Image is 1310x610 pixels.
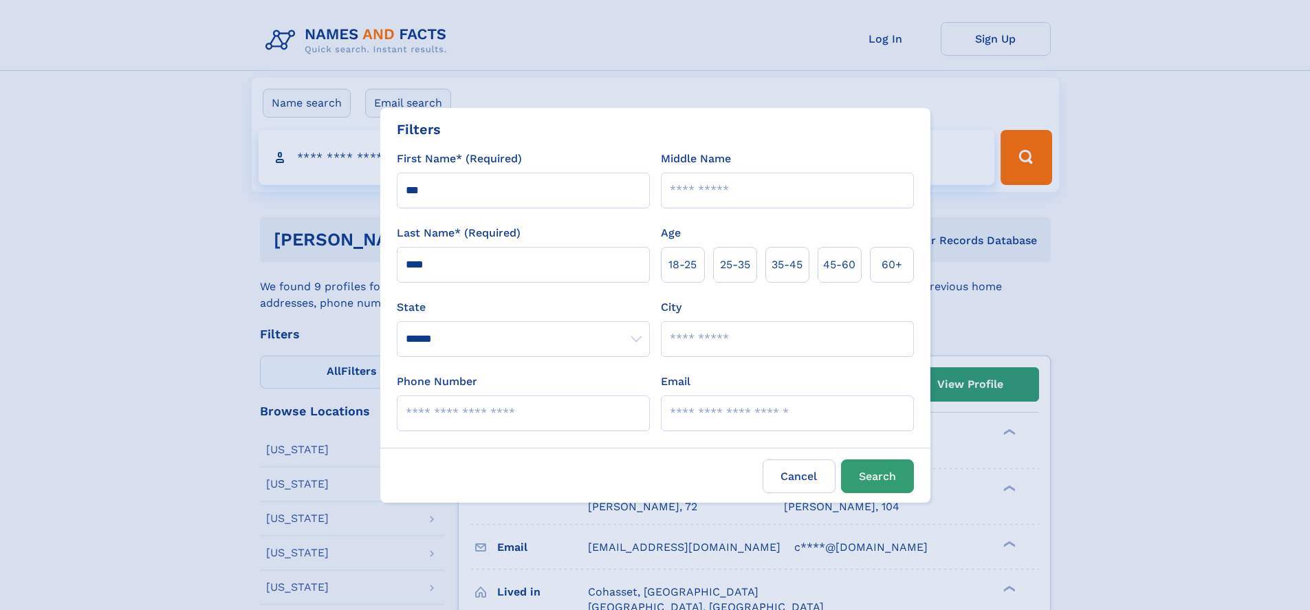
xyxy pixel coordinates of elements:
[397,299,650,316] label: State
[397,225,521,241] label: Last Name* (Required)
[661,373,690,390] label: Email
[772,257,803,273] span: 35‑45
[661,299,681,316] label: City
[841,459,914,493] button: Search
[397,119,441,140] div: Filters
[668,257,697,273] span: 18‑25
[661,151,731,167] label: Middle Name
[882,257,902,273] span: 60+
[397,151,522,167] label: First Name* (Required)
[661,225,681,241] label: Age
[763,459,836,493] label: Cancel
[823,257,855,273] span: 45‑60
[397,373,477,390] label: Phone Number
[720,257,750,273] span: 25‑35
